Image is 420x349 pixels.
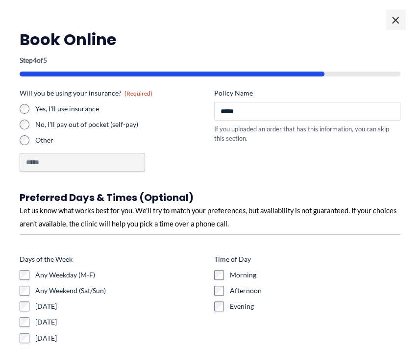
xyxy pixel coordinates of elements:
label: [DATE] [35,301,206,311]
legend: Will you be using your insurance? [20,88,152,98]
p: Step of [20,57,400,64]
legend: Time of Day [214,254,251,264]
h2: Book Online [20,29,400,50]
input: Other Choice, please specify [20,153,145,172]
label: Evening [230,301,401,311]
label: Policy Name [214,88,401,98]
label: Any Weekend (Sat/Sun) [35,286,206,296]
label: Other [35,135,206,145]
span: 4 [33,56,37,64]
div: If you uploaded an order that has this information, you can skip this section. [214,125,401,143]
legend: Days of the Week [20,254,73,264]
label: No, I'll pay out of pocket (self-pay) [35,120,206,129]
h3: Preferred Days & Times (Optional) [20,191,400,204]
label: Any Weekday (M-F) [35,270,206,280]
span: (Required) [124,90,152,97]
label: Yes, I'll use insurance [35,104,206,114]
label: Morning [230,270,401,280]
label: [DATE] [35,317,206,327]
label: Afternoon [230,286,401,296]
label: [DATE] [35,333,206,343]
span: 5 [43,56,47,64]
div: Let us know what works best for you. We'll try to match your preferences, but availability is not... [20,204,400,230]
span: × [386,10,405,29]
